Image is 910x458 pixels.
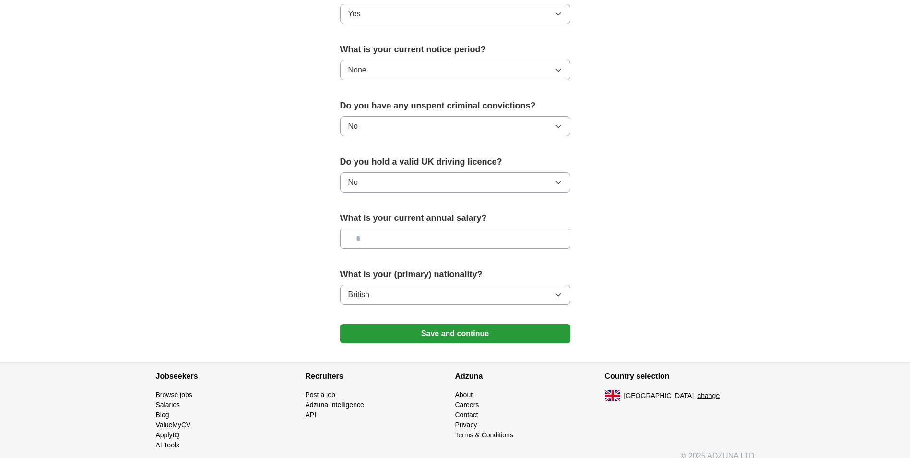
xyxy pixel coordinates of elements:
span: No [348,121,358,132]
img: UK flag [605,390,620,401]
span: [GEOGRAPHIC_DATA] [624,391,694,401]
button: Yes [340,4,570,24]
span: British [348,289,369,301]
button: None [340,60,570,80]
a: Blog [156,411,169,419]
a: Privacy [455,421,477,429]
label: What is your current notice period? [340,43,570,56]
a: Adzuna Intelligence [306,401,364,409]
a: Post a job [306,391,335,398]
a: Careers [455,401,479,409]
a: Contact [455,411,478,419]
label: What is your current annual salary? [340,212,570,225]
button: change [697,391,720,401]
a: API [306,411,317,419]
a: About [455,391,473,398]
span: None [348,64,366,76]
button: No [340,116,570,136]
span: Yes [348,8,361,20]
button: British [340,285,570,305]
label: Do you hold a valid UK driving licence? [340,156,570,169]
a: ApplyIQ [156,431,180,439]
a: Terms & Conditions [455,431,513,439]
a: ValueMyCV [156,421,191,429]
h4: Country selection [605,363,755,390]
button: No [340,172,570,193]
label: Do you have any unspent criminal convictions? [340,99,570,112]
label: What is your (primary) nationality? [340,268,570,281]
a: Salaries [156,401,180,409]
a: AI Tools [156,441,180,449]
span: No [348,177,358,188]
a: Browse jobs [156,391,192,398]
button: Save and continue [340,324,570,343]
